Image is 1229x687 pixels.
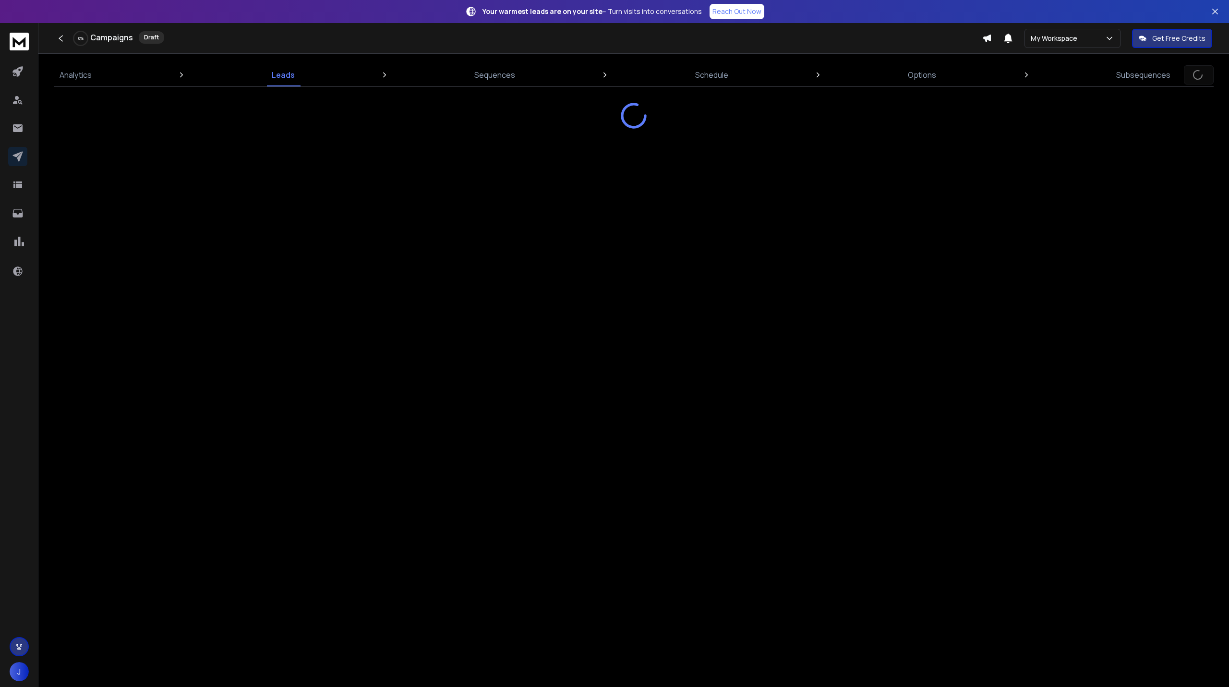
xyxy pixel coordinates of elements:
[1132,29,1212,48] button: Get Free Credits
[10,33,29,50] img: logo
[689,63,734,86] a: Schedule
[695,69,728,81] p: Schedule
[266,63,301,86] a: Leads
[139,31,164,44] div: Draft
[474,69,515,81] p: Sequences
[712,7,761,16] p: Reach Out Now
[908,69,936,81] p: Options
[1031,34,1081,43] p: My Workspace
[78,36,84,41] p: 0 %
[54,63,97,86] a: Analytics
[469,63,521,86] a: Sequences
[1152,34,1205,43] p: Get Free Credits
[482,7,602,16] strong: Your warmest leads are on your site
[60,69,92,81] p: Analytics
[272,69,295,81] p: Leads
[90,32,133,43] h1: Campaigns
[710,4,764,19] a: Reach Out Now
[902,63,942,86] a: Options
[1110,63,1176,86] a: Subsequences
[10,662,29,681] button: J
[1116,69,1170,81] p: Subsequences
[482,7,702,16] p: – Turn visits into conversations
